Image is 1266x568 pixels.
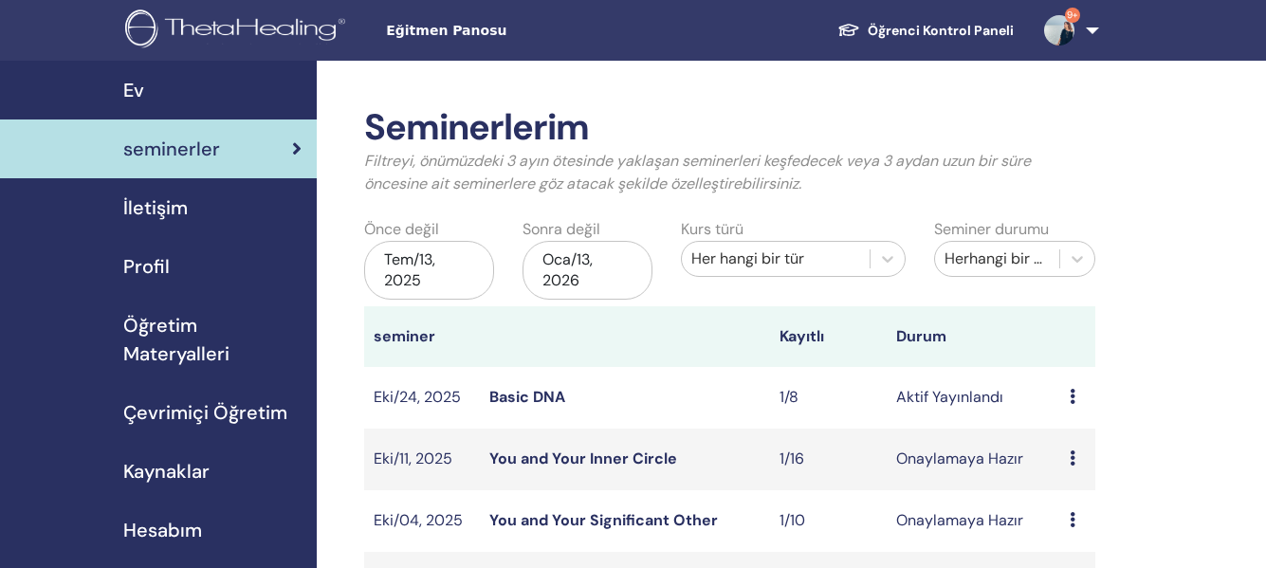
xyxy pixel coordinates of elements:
[770,429,886,490] td: 1/16
[123,135,220,163] span: seminerler
[681,218,743,241] label: Kurs türü
[125,9,352,52] img: logo.png
[770,306,886,367] th: Kayıtlı
[364,106,1095,150] h2: Seminerlerim
[123,193,188,222] span: İletişim
[123,76,144,104] span: Ev
[691,247,860,270] div: Her hangi bir tür
[822,13,1029,48] a: Öğrenci Kontrol Paneli
[837,22,860,38] img: graduation-cap-white.svg
[364,490,480,552] td: Eki/04, 2025
[523,241,652,300] div: Oca/13, 2026
[887,367,1061,429] td: Aktif Yayınlandı
[364,218,439,241] label: Önce değil
[386,21,670,41] span: Eğitmen Panosu
[1065,8,1080,23] span: 9+
[364,150,1095,195] p: Filtreyi, önümüzdeki 3 ayın ötesinde yaklaşan seminerleri keşfedecek veya 3 aydan uzun bir süre ö...
[123,457,210,486] span: Kaynaklar
[887,306,1061,367] th: Durum
[770,367,886,429] td: 1/8
[123,311,302,368] span: Öğretim Materyalleri
[123,516,202,544] span: Hesabım
[887,429,1061,490] td: Onaylamaya Hazır
[123,398,287,427] span: Çevrimiçi Öğretim
[770,490,886,552] td: 1/10
[523,218,600,241] label: Sonra değil
[1044,15,1074,46] img: default.jpg
[364,306,480,367] th: seminer
[934,218,1049,241] label: Seminer durumu
[364,367,480,429] td: Eki/24, 2025
[489,387,565,407] a: Basic DNA
[364,241,494,300] div: Tem/13, 2025
[489,449,677,468] a: You and Your Inner Circle
[945,247,1050,270] div: Herhangi bir durum
[489,510,718,530] a: You and Your Significant Other
[364,429,480,490] td: Eki/11, 2025
[123,252,170,281] span: Profil
[887,490,1061,552] td: Onaylamaya Hazır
